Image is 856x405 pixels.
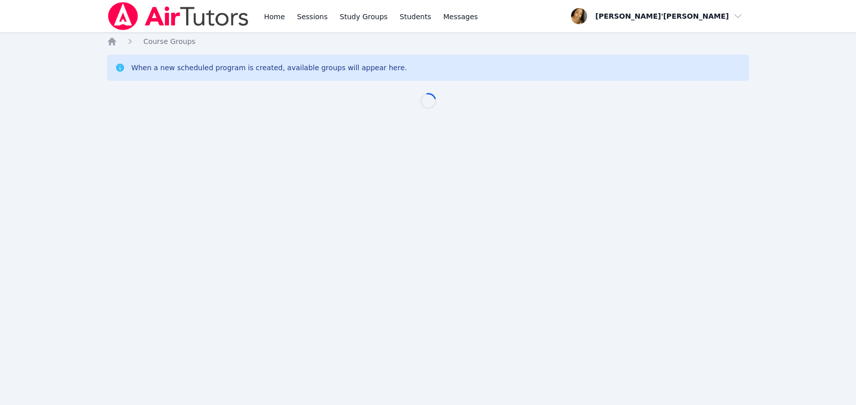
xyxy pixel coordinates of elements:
[107,36,749,46] nav: Breadcrumb
[143,36,195,46] a: Course Groups
[107,2,250,30] img: Air Tutors
[131,63,407,73] div: When a new scheduled program is created, available groups will appear here.
[143,37,195,45] span: Course Groups
[443,12,478,22] span: Messages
